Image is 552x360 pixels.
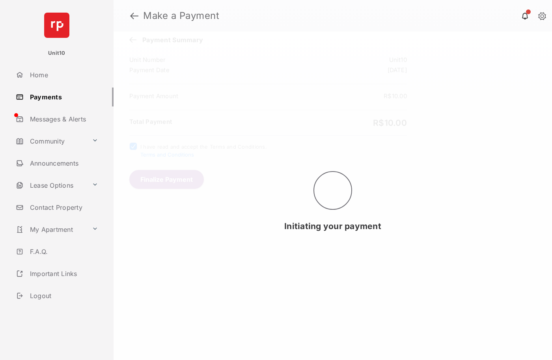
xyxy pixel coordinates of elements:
p: Unit10 [48,49,65,57]
a: Lease Options [13,176,89,195]
img: svg+xml;base64,PHN2ZyB4bWxucz0iaHR0cDovL3d3dy53My5vcmcvMjAwMC9zdmciIHdpZHRoPSI2NCIgaGVpZ2h0PSI2NC... [44,13,69,38]
a: Messages & Alerts [13,110,114,129]
a: F.A.Q. [13,242,114,261]
a: Announcements [13,154,114,173]
a: Important Links [13,264,101,283]
a: Logout [13,286,114,305]
a: Community [13,132,89,151]
strong: Make a Payment [143,11,219,21]
a: Payments [13,88,114,106]
a: Home [13,65,114,84]
a: My Apartment [13,220,89,239]
a: Contact Property [13,198,114,217]
span: Initiating your payment [284,221,381,231]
